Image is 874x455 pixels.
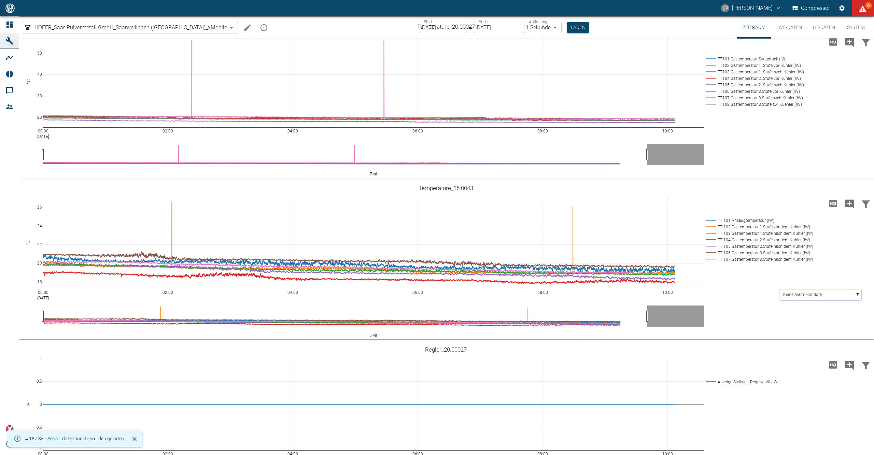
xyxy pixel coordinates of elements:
button: Kommentar hinzufügen [841,195,858,212]
label: Auflösung [529,19,547,25]
button: Daten filtern [858,195,874,212]
span: 92 [865,2,872,9]
button: Kommentar hinzufügen [841,33,858,51]
button: Machine bearbeiten [241,21,254,34]
button: Live-Daten [771,16,807,39]
button: Daten filtern [858,33,874,51]
button: Laden [567,22,589,33]
button: HF-Daten [807,16,841,39]
span: Hohe Auflösung [825,38,841,45]
button: System [841,16,871,39]
p: – [468,24,472,31]
img: logo [5,3,15,13]
button: mission info [257,21,271,34]
input: DD.MM.YYYY [474,22,521,33]
span: Hohe Auflösung [825,361,841,368]
span: Hohe Auflösung [825,200,841,206]
button: Zeitraum [737,16,771,39]
div: 1 Sekunde [524,22,562,33]
label: Start [424,19,432,25]
button: Kommentar hinzufügen [841,356,858,374]
label: Ende [479,19,488,25]
button: Einstellungen [836,2,848,14]
div: CP [721,4,729,12]
button: christoph.palm@neuman-esser.com [720,2,783,14]
button: Schließen [129,434,140,444]
button: Compressor [791,2,832,14]
div: 4.187.357 Sensordatenpunkte wurden geladen [25,432,124,445]
img: Xplore Logo [5,425,14,433]
span: HOFER_Saar-Pulvermetall GmbH_Saarwellingen ([GEOGRAPHIC_DATA])_xMobile [34,24,227,31]
input: DD.MM.YYYY [419,22,466,33]
a: HOFER_Saar-Pulvermetall GmbH_Saarwellingen ([GEOGRAPHIC_DATA])_xMobile [24,24,227,32]
text: Keine Alarmkorridore [783,292,822,297]
button: Daten filtern [858,356,874,374]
